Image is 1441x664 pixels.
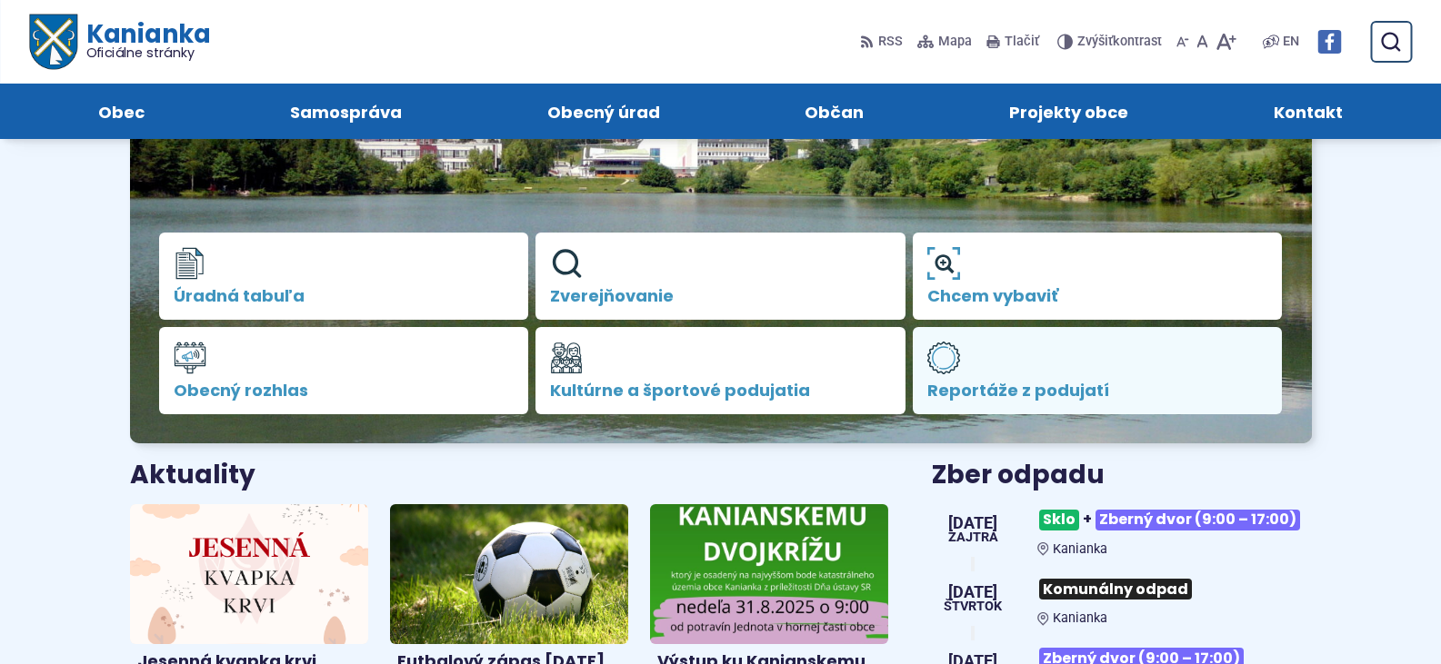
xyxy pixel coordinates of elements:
span: Obec [98,84,145,139]
span: Kanianka [1053,610,1107,626]
span: Samospráva [290,84,402,139]
button: Zvýšiťkontrast [1057,23,1166,61]
span: štvrtok [944,600,1002,613]
span: [DATE] [944,584,1002,600]
span: Reportáže z podujatí [927,382,1268,400]
span: Občan [805,84,864,139]
a: Mapa [914,23,976,61]
span: [DATE] [948,515,998,531]
span: Sklo [1039,510,1079,530]
a: Kontakt [1219,84,1397,139]
a: EN [1279,31,1303,53]
a: Sklo+Zberný dvor (9:00 – 17:00) Kanianka [DATE] Zajtra [932,502,1311,557]
a: Komunálny odpad Kanianka [DATE] štvrtok [932,571,1311,626]
a: Projekty obce [955,84,1183,139]
span: Zberný dvor (9:00 – 17:00) [1096,510,1300,530]
span: Mapa [938,31,972,53]
a: Kultúrne a športové podujatia [535,327,906,414]
span: Kultúrne a športové podujatia [550,382,891,400]
button: Zväčšiť veľkosť písma [1212,23,1240,61]
span: Oficiálne stránky [85,46,210,59]
span: Tlačiť [1005,35,1039,50]
img: Prejsť na domovskú stránku [29,15,76,70]
img: Prejsť na Facebook stránku [1317,30,1341,54]
button: Nastaviť pôvodnú veľkosť písma [1193,23,1212,61]
h3: Aktuality [130,461,255,490]
span: kontrast [1077,35,1162,50]
span: Úradná tabuľa [174,287,515,305]
span: Komunálny odpad [1039,579,1192,600]
span: EN [1283,31,1299,53]
a: Chcem vybaviť [913,233,1283,320]
span: Zverejňovanie [550,287,891,305]
a: Logo Kanianka, prejsť na domovskú stránku. [29,15,210,70]
a: Úradná tabuľa [159,233,529,320]
a: Zverejňovanie [535,233,906,320]
h3: + [1037,502,1311,538]
span: Kanianka [1053,541,1107,557]
a: Samospráva [235,84,456,139]
span: Chcem vybaviť [927,287,1268,305]
button: Tlačiť [983,23,1043,61]
a: Reportáže z podujatí [913,327,1283,414]
span: RSS [878,31,903,53]
span: Zajtra [948,531,998,544]
a: Obecný úrad [493,84,715,139]
span: Projekty obce [1009,84,1128,139]
h3: Zber odpadu [932,461,1311,490]
h1: Kanianka [76,22,209,60]
span: Obecný úrad [547,84,660,139]
span: Kontakt [1274,84,1343,139]
a: RSS [860,23,906,61]
a: Obec [44,84,199,139]
span: Zvýšiť [1077,34,1113,49]
span: Obecný rozhlas [174,382,515,400]
button: Zmenšiť veľkosť písma [1173,23,1193,61]
a: Obecný rozhlas [159,327,529,414]
a: Občan [751,84,919,139]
